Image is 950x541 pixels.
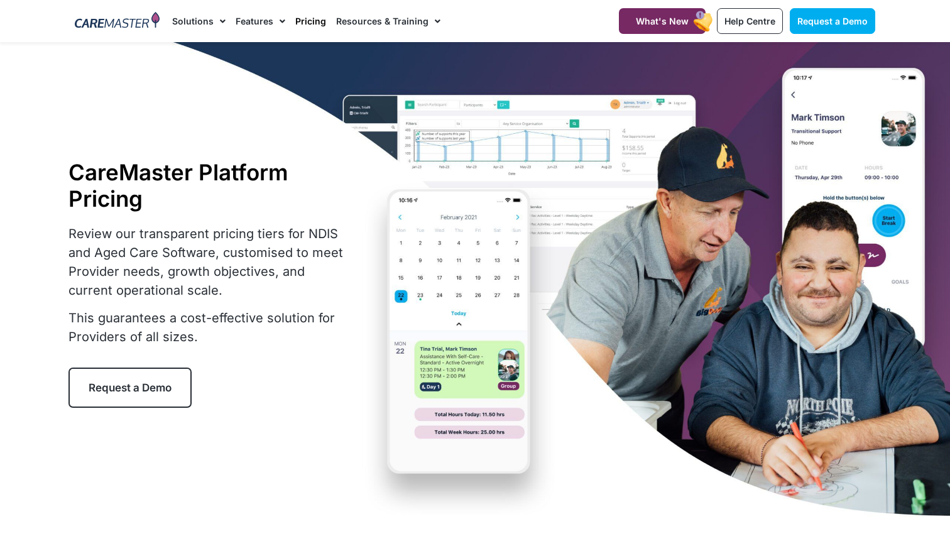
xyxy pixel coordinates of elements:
[790,8,875,34] a: Request a Demo
[68,159,351,212] h1: CareMaster Platform Pricing
[89,381,172,394] span: Request a Demo
[75,12,160,31] img: CareMaster Logo
[68,309,351,346] p: This guarantees a cost-effective solution for Providers of all sizes.
[636,16,689,26] span: What's New
[619,8,706,34] a: What's New
[68,368,192,408] a: Request a Demo
[68,224,351,300] p: Review our transparent pricing tiers for NDIS and Aged Care Software, customised to meet Provider...
[797,16,868,26] span: Request a Demo
[717,8,783,34] a: Help Centre
[724,16,775,26] span: Help Centre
